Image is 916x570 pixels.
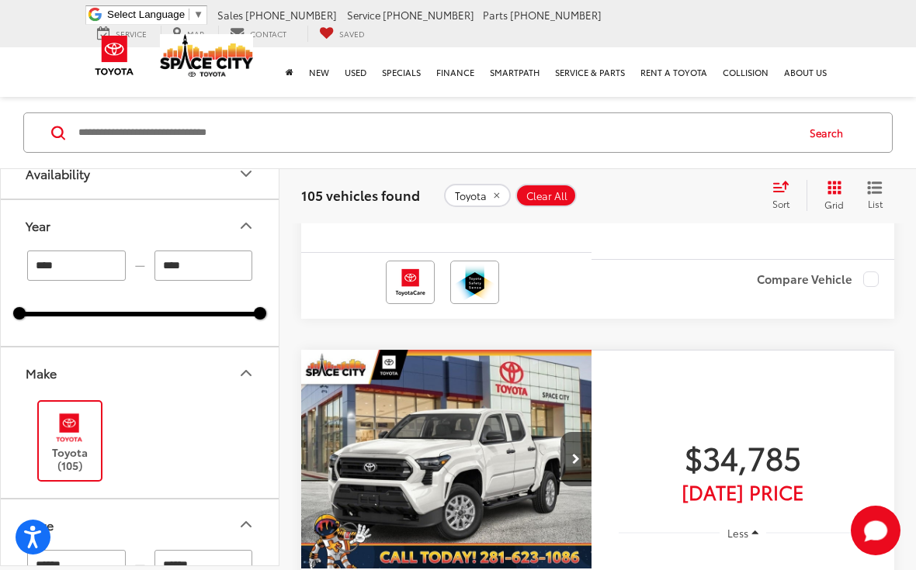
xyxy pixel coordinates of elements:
button: Toggle Chat Window [851,506,900,555]
svg: Start Chat [851,506,900,555]
span: Clear All [526,189,567,202]
span: Contact [250,28,286,40]
span: [PHONE_NUMBER] [383,8,474,22]
span: Toyota [455,189,487,202]
a: Specials [374,47,429,97]
a: Rent a Toyota [633,47,715,97]
span: $34,785 [619,437,867,476]
button: Grid View [807,180,855,211]
a: Finance [429,47,482,97]
a: Select Language​ [107,9,203,20]
div: Make [237,363,255,382]
img: Toyota Safety Sense [453,264,496,301]
img: 2024 Toyota Tacoma SR [300,350,593,569]
span: [PHONE_NUMBER] [245,8,337,22]
span: Select Language [107,9,185,20]
a: Service [85,26,158,42]
img: Toyota [85,30,144,81]
button: Select sort value [765,180,807,211]
span: [DATE] Price [619,484,867,499]
a: New [301,47,337,97]
button: AvailabilityAvailability [1,148,280,199]
button: Less [720,519,766,547]
button: Clear All [515,184,577,207]
button: remove Toyota [444,184,511,207]
a: SmartPath [482,47,547,97]
a: 2024 Toyota Tacoma SR2024 Toyota Tacoma SR2024 Toyota Tacoma SR2024 Toyota Tacoma SR [300,350,593,568]
span: Saved [339,28,365,40]
span: List [867,197,883,210]
div: Price [26,516,54,531]
span: Grid [824,198,844,211]
a: My Saved Vehicles [307,26,376,42]
span: 105 vehicles found [301,185,420,204]
span: ▼ [193,9,203,20]
span: Service [116,28,147,40]
span: Less [727,526,748,540]
span: [PHONE_NUMBER] [510,8,602,22]
div: Availability [237,164,255,182]
button: YearYear [1,200,280,250]
img: Toyota Care [389,264,432,301]
a: Map [161,26,216,42]
span: — [130,259,150,272]
a: Service & Parts [547,47,633,97]
a: Collision [715,47,776,97]
span: Sort [772,197,789,210]
img: Space City Toyota [160,34,253,77]
span: Map [187,28,204,40]
a: About Us [776,47,834,97]
button: Search [795,113,866,152]
a: Home [278,47,301,97]
img: Space City Toyota in Humble, TX) [48,409,91,446]
div: Availability [26,166,90,181]
span: Service [347,8,380,22]
div: Make [26,365,57,380]
button: MakeMake [1,347,280,398]
input: Search by Make, Model, or Keyword [77,114,795,151]
label: Toyota (105) [39,409,102,472]
a: Contact [218,26,298,42]
button: List View [855,180,894,211]
input: maximum [154,250,253,281]
span: Sales [217,8,243,22]
div: Year [237,216,255,234]
button: Next image [560,432,592,486]
div: 2024 Toyota Tacoma SR 0 [300,350,593,568]
a: Used [337,47,374,97]
div: Price [237,515,255,534]
input: minimum [27,250,126,281]
button: PricePrice [1,499,280,549]
label: Compare Vehicle [757,271,879,287]
div: Year [26,218,50,233]
span: Parts [483,8,508,22]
